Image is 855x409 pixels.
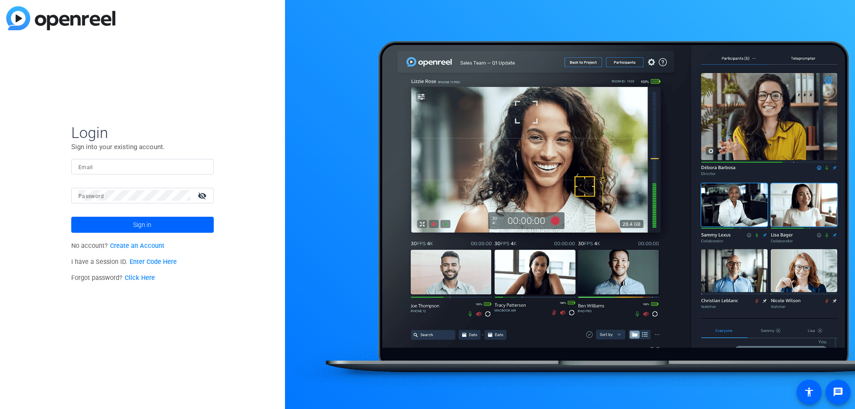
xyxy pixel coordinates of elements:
mat-icon: visibility_off [192,189,214,202]
span: No account? [71,242,164,250]
p: Sign into your existing account. [71,142,214,152]
mat-icon: accessibility [804,387,814,397]
mat-icon: message [833,387,843,397]
a: Enter Code Here [130,258,177,266]
span: Login [71,123,214,142]
mat-label: Email [78,164,93,170]
span: Sign in [133,214,151,236]
img: blue-gradient.svg [6,6,115,30]
span: Forgot password? [71,274,155,282]
a: Create an Account [110,242,164,250]
span: I have a Session ID. [71,258,177,266]
button: Sign in [71,217,214,233]
input: Enter Email Address [78,161,207,172]
mat-label: Password [78,193,104,199]
a: Click Here [125,274,155,282]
